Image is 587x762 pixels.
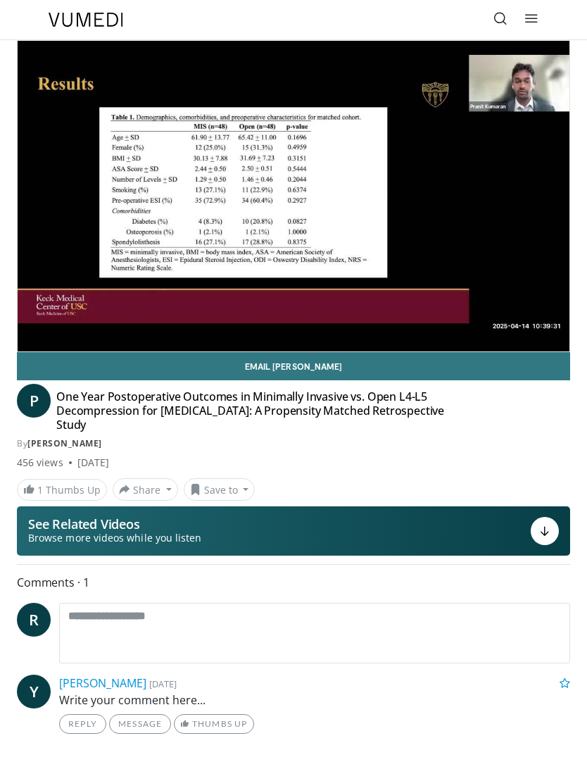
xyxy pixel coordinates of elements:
[174,714,253,734] a: Thumbs Up
[149,677,177,690] small: [DATE]
[59,675,146,691] a: [PERSON_NAME]
[109,714,171,734] a: Message
[59,692,570,708] p: Write your comment here...
[17,603,51,637] a: R
[17,573,570,592] span: Comments 1
[17,352,570,380] a: Email [PERSON_NAME]
[28,517,201,531] p: See Related Videos
[17,675,51,708] a: Y
[17,456,63,470] span: 456 views
[18,41,569,351] video-js: Video Player
[49,13,123,27] img: VuMedi Logo
[37,483,43,496] span: 1
[27,437,102,449] a: [PERSON_NAME]
[17,479,107,501] a: 1 Thumbs Up
[56,389,449,432] h4: One Year Postoperative Outcomes in Minimally Invasive vs. Open L4-L5 Decompression for [MEDICAL_D...
[28,531,201,545] span: Browse more videos while you listen
[17,437,570,450] div: By
[17,384,51,418] a: P
[184,478,255,501] button: Save to
[113,478,178,501] button: Share
[77,456,109,470] div: [DATE]
[59,714,106,734] a: Reply
[17,506,570,556] button: See Related Videos Browse more videos while you listen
